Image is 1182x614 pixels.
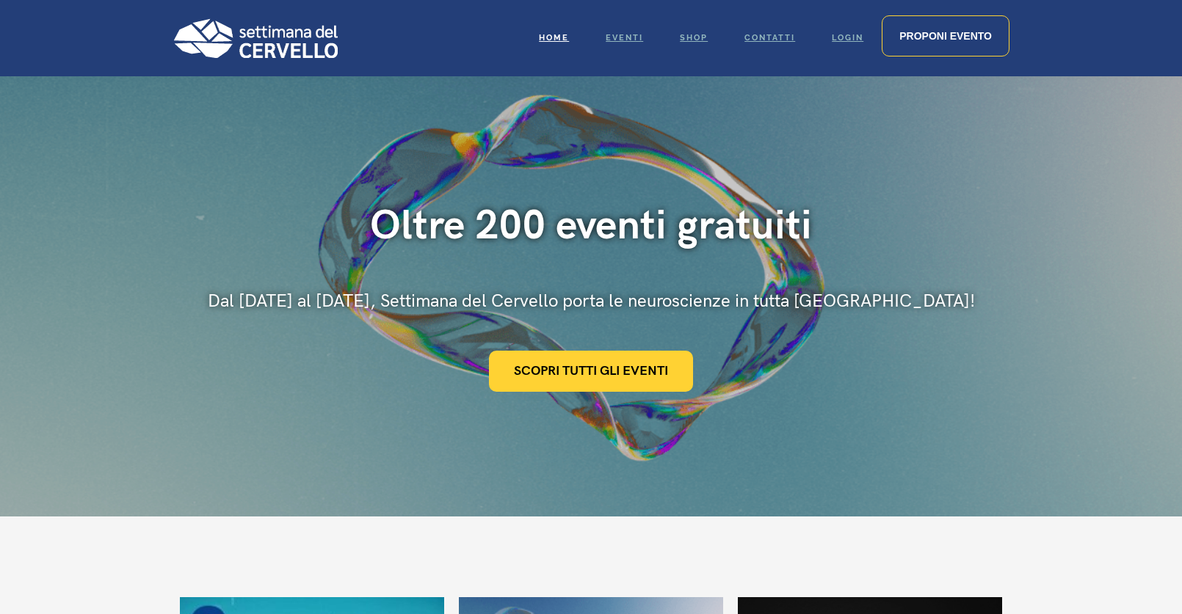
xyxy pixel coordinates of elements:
[882,15,1009,56] a: Proponi evento
[606,33,643,43] span: Eventi
[208,289,975,314] div: Dal [DATE] al [DATE], Settimana del Cervello porta le neuroscienze in tutta [GEOGRAPHIC_DATA]!
[832,33,863,43] span: Login
[539,33,569,43] span: Home
[744,33,795,43] span: Contatti
[208,201,975,252] div: Oltre 200 eventi gratuiti
[899,30,992,42] span: Proponi evento
[489,351,693,392] a: Scopri tutti gli eventi
[173,18,338,58] img: Logo
[680,33,708,43] span: Shop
